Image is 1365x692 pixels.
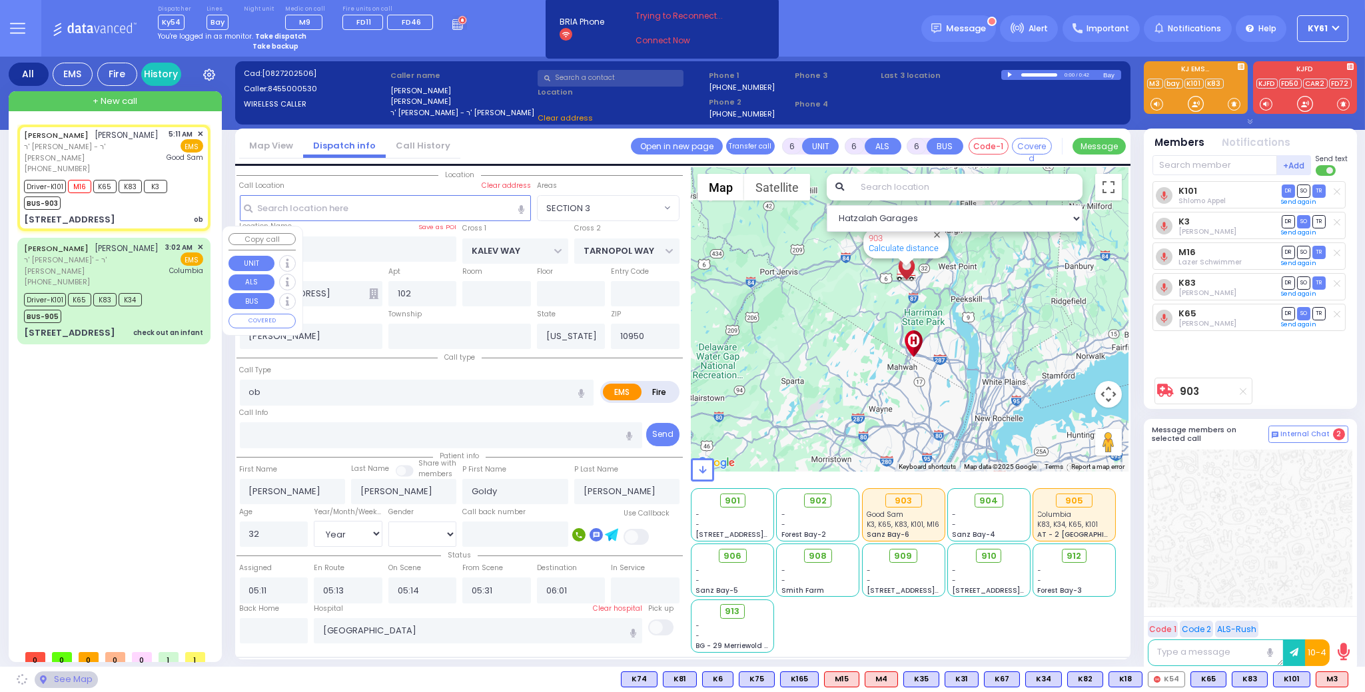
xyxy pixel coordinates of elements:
[390,107,533,119] label: ר' [PERSON_NAME] - ר' [PERSON_NAME]
[867,510,903,519] span: Good Sam
[726,138,775,155] button: Transfer call
[24,180,66,193] span: Driver-K101
[482,180,531,191] label: Clear address
[167,153,203,163] span: Good Sam
[1303,79,1328,89] a: CAR2
[299,17,310,27] span: M9
[969,138,1009,155] button: Code-1
[462,464,506,475] label: P First Name
[386,139,460,152] a: Call History
[1316,164,1337,177] label: Turn off text
[574,223,601,234] label: Cross 2
[624,508,670,519] label: Use Callback
[228,314,296,328] button: COVERED
[314,618,642,643] input: Search hospital
[1095,429,1122,456] button: Drag Pegman onto the map to open Street View
[537,266,553,277] label: Floor
[97,63,137,86] div: Fire
[538,87,705,98] label: Location
[144,180,167,193] span: K3
[646,423,680,446] button: Send
[1308,23,1328,35] span: KY61
[1277,155,1312,175] button: +Add
[697,174,744,200] button: Show street map
[725,605,740,618] span: 913
[285,5,327,13] label: Medic on call
[255,31,306,41] strong: Take dispatch
[1144,66,1248,75] label: KJ EMS...
[25,652,45,662] span: 0
[781,510,785,519] span: -
[1282,259,1317,267] a: Send again
[252,41,298,51] strong: Take backup
[709,82,775,92] label: [PHONE_NUMBER]
[809,494,827,508] span: 902
[538,113,593,123] span: Clear address
[1038,585,1083,595] span: Forest Bay-3
[24,163,90,174] span: [PHONE_NUMBER]
[739,671,775,687] div: K75
[207,15,228,30] span: Bay
[418,469,452,479] span: members
[696,575,700,585] span: -
[865,671,898,687] div: ALS
[390,70,533,81] label: Caller name
[636,35,741,47] a: Connect Now
[462,266,482,277] label: Room
[931,228,943,241] button: Close
[537,180,557,191] label: Areas
[462,223,486,234] label: Cross 1
[181,252,203,266] span: EMS
[1075,67,1078,83] div: /
[158,15,185,30] span: Ky54
[696,529,822,539] span: [STREET_ADDRESS][PERSON_NAME]
[952,529,995,539] span: Sanz Bay-4
[795,70,876,81] span: Phone 3
[694,454,738,472] a: Open this area in Google Maps (opens a new window)
[1154,676,1160,683] img: red-radio-icon.svg
[441,550,478,560] span: Status
[1038,529,1137,539] span: AT - 2 [GEOGRAPHIC_DATA]
[1178,288,1236,298] span: Dov Guttman
[1147,79,1163,89] a: M3
[1180,386,1199,396] a: 903
[952,519,956,529] span: -
[93,95,137,108] span: + New call
[537,195,680,220] span: SECTION 3
[9,63,49,86] div: All
[1312,215,1326,228] span: TR
[780,671,819,687] div: BLS
[166,242,193,252] span: 3:02 AM
[240,563,272,573] label: Assigned
[244,68,386,79] label: Cad:
[119,180,142,193] span: K83
[869,233,883,243] a: 903
[1282,276,1295,289] span: DR
[824,671,859,687] div: M15
[240,464,278,475] label: First Name
[903,671,939,687] div: K35
[696,641,771,651] span: BG - 29 Merriewold S.
[1038,519,1099,529] span: K83, K34, K65, K101
[262,68,316,79] span: [0827202506]
[1180,621,1213,637] button: Code 2
[648,603,674,614] label: Pick up
[388,309,422,320] label: Township
[24,254,161,276] span: ר' [PERSON_NAME]' - ר' [PERSON_NAME]
[95,129,159,141] span: [PERSON_NAME]
[1178,247,1196,257] a: M16
[1164,79,1183,89] a: bay
[952,575,956,585] span: -
[781,575,785,585] span: -
[24,310,61,323] span: BUS-905
[388,507,414,518] label: Gender
[24,130,89,141] a: [PERSON_NAME]
[433,451,486,461] span: Patient info
[696,510,700,519] span: -
[1282,198,1317,206] a: Send again
[228,293,274,309] button: BUS
[1253,66,1357,75] label: KJFD
[240,507,253,518] label: Age
[538,196,661,220] span: SECTION 3
[952,510,956,519] span: -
